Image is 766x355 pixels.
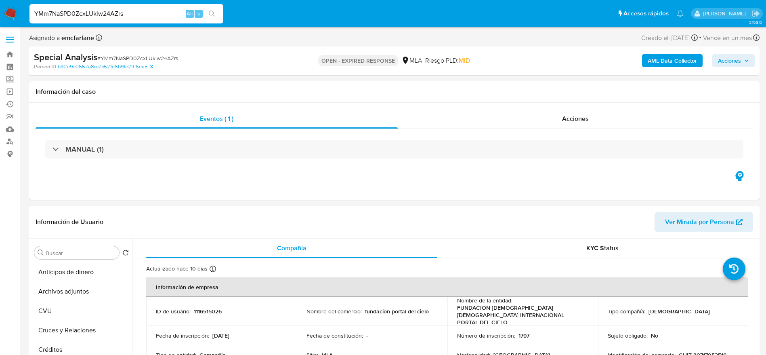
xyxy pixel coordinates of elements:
[459,56,470,65] span: MID
[156,332,209,339] p: Fecha de inscripción :
[641,32,698,43] div: Creado el: [DATE]
[29,8,223,19] input: Buscar usuario o caso...
[703,34,752,42] span: Vence en un mes
[31,321,132,340] button: Cruces y Relaciones
[38,249,44,256] button: Buscar
[586,243,619,253] span: KYC Status
[31,282,132,301] button: Archivos adjuntos
[648,308,710,315] p: [DEMOGRAPHIC_DATA]
[712,54,755,67] button: Acciones
[34,63,56,70] b: Person ID
[608,332,648,339] p: Sujeto obligado :
[60,33,94,42] b: emcfarlane
[31,262,132,282] button: Anticipos de dinero
[34,51,97,63] b: Special Analysis
[665,212,734,232] span: Ver Mirada por Persona
[651,332,658,339] p: No
[146,277,748,297] th: Información de empresa
[58,63,153,70] a: b92e9c0667a8cc7c521e6b9fe29f6ea5
[642,54,703,67] button: AML Data Collector
[425,56,470,65] span: Riesgo PLD:
[751,9,760,18] a: Salir
[36,218,103,226] h1: Información de Usuario
[718,54,741,67] span: Acciones
[31,301,132,321] button: CVU
[655,212,753,232] button: Ver Mirada por Persona
[97,54,178,62] span: # YMm7NaSPD0ZcxLUklw24AZrs
[194,308,222,315] p: 1116515026
[366,332,368,339] p: -
[623,9,669,18] span: Accesos rápidos
[562,114,589,123] span: Acciones
[46,249,116,257] input: Buscar
[65,145,104,154] h3: MANUAL (1)
[306,308,362,315] p: Nombre del comercio :
[457,332,515,339] p: Número de inscripción :
[457,297,512,304] p: Nombre de la entidad :
[365,308,429,315] p: fundacion portal del cielo
[45,140,743,158] div: MANUAL (1)
[146,265,208,273] p: Actualizado hace 10 días
[197,10,200,17] span: s
[36,88,753,96] h1: Información del caso
[518,332,529,339] p: 1797
[401,56,422,65] div: MLA
[306,332,363,339] p: Fecha de constitución :
[204,8,220,19] button: search-icon
[703,10,749,17] p: elaine.mcfarlane@mercadolibre.com
[699,32,701,43] span: -
[122,249,129,258] button: Volver al orden por defecto
[277,243,306,253] span: Compañía
[156,308,191,315] p: ID de usuario :
[648,54,697,67] b: AML Data Collector
[187,10,193,17] span: Alt
[677,10,684,17] a: Notificaciones
[318,55,398,66] p: OPEN - EXPIRED RESPONSE
[212,332,229,339] p: [DATE]
[29,34,94,42] span: Asignado a
[608,308,645,315] p: Tipo compañía :
[457,304,585,326] p: FUNDACION [DEMOGRAPHIC_DATA] [DEMOGRAPHIC_DATA] INTERNACIONAL PORTAL DEL CIELO
[200,114,233,123] span: Eventos ( 1 )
